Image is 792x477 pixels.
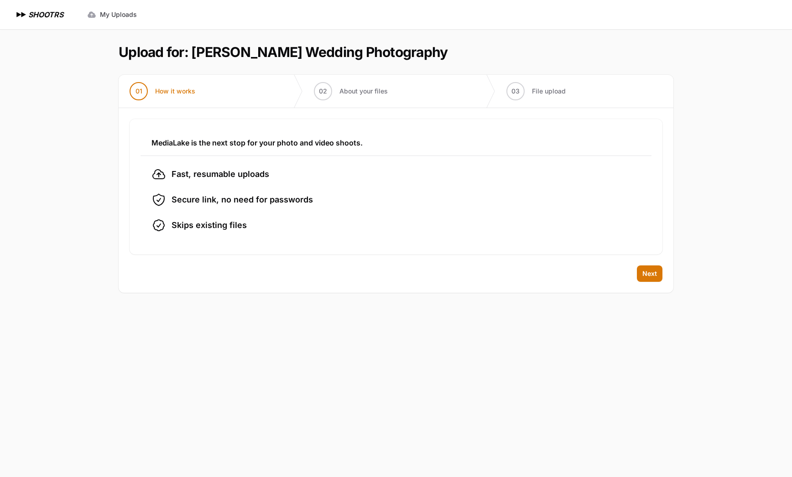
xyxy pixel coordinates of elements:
button: Next [637,265,662,282]
a: My Uploads [82,6,142,23]
span: 01 [135,87,142,96]
h1: SHOOTRS [28,9,63,20]
span: About your files [339,87,388,96]
span: Next [642,269,657,278]
span: Fast, resumable uploads [172,168,269,181]
a: SHOOTRS SHOOTRS [15,9,63,20]
button: 02 About your files [303,75,399,108]
span: File upload [532,87,566,96]
span: Secure link, no need for passwords [172,193,313,206]
button: 01 How it works [119,75,206,108]
h1: Upload for: [PERSON_NAME] Wedding Photography [119,44,448,60]
h3: MediaLake is the next stop for your photo and video shoots. [151,137,641,148]
span: 02 [319,87,327,96]
button: 03 File upload [495,75,577,108]
span: 03 [511,87,520,96]
span: Skips existing files [172,219,247,232]
span: My Uploads [100,10,137,19]
img: SHOOTRS [15,9,28,20]
span: How it works [155,87,195,96]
